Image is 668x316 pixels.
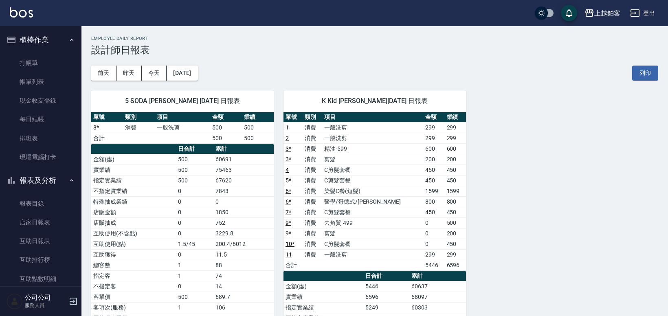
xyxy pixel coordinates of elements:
[423,133,444,143] td: 299
[445,175,466,186] td: 450
[283,112,303,123] th: 單號
[25,302,66,309] p: 服務人員
[283,260,303,270] td: 合計
[176,249,213,260] td: 0
[3,129,78,148] a: 排班表
[303,165,322,175] td: 消費
[91,281,176,292] td: 不指定客
[283,292,363,302] td: 實業績
[322,186,423,196] td: 染髮C餐(短髮)
[176,228,213,239] td: 0
[176,292,213,302] td: 500
[322,133,423,143] td: 一般洗剪
[322,165,423,175] td: C剪髮套餐
[3,270,78,288] a: 互助點數明細
[445,154,466,165] td: 200
[3,29,78,50] button: 櫃檯作業
[423,112,444,123] th: 金額
[213,260,274,270] td: 88
[283,302,363,313] td: 指定實業績
[123,112,155,123] th: 類別
[423,196,444,207] td: 800
[91,302,176,313] td: 客項次(服務)
[322,207,423,217] td: C剪髮套餐
[303,133,322,143] td: 消費
[445,239,466,249] td: 450
[210,122,242,133] td: 500
[293,97,456,105] span: K Kid [PERSON_NAME][DATE] 日報表
[561,5,577,21] button: save
[91,112,123,123] th: 單號
[210,112,242,123] th: 金額
[445,207,466,217] td: 450
[286,251,292,258] a: 11
[176,196,213,207] td: 0
[322,239,423,249] td: C剪髮套餐
[363,292,409,302] td: 6596
[286,167,289,173] a: 4
[155,112,210,123] th: 項目
[303,186,322,196] td: 消費
[423,186,444,196] td: 1599
[176,270,213,281] td: 1
[91,133,123,143] td: 合計
[303,239,322,249] td: 消費
[3,72,78,91] a: 帳單列表
[3,54,78,72] a: 打帳單
[303,249,322,260] td: 消費
[213,281,274,292] td: 14
[91,260,176,270] td: 總客數
[213,186,274,196] td: 7843
[409,302,466,313] td: 60303
[594,8,620,18] div: 上越鉑客
[167,66,198,81] button: [DATE]
[123,122,155,133] td: 消費
[213,228,274,239] td: 3229.8
[91,207,176,217] td: 店販金額
[286,124,289,131] a: 1
[91,36,658,41] h2: Employee Daily Report
[303,154,322,165] td: 消費
[322,122,423,133] td: 一般洗剪
[101,97,264,105] span: 5 SODA [PERSON_NAME] [DATE] 日報表
[91,44,658,56] h3: 設計師日報表
[423,239,444,249] td: 0
[303,217,322,228] td: 消費
[91,196,176,207] td: 特殊抽成業績
[213,239,274,249] td: 200.4/6012
[91,66,116,81] button: 前天
[423,260,444,270] td: 5446
[91,154,176,165] td: 金額(虛)
[3,91,78,110] a: 現金收支登錄
[91,292,176,302] td: 客單價
[7,293,23,309] img: Person
[242,112,274,123] th: 業績
[176,175,213,186] td: 500
[322,217,423,228] td: 去角質-499
[423,249,444,260] td: 299
[176,281,213,292] td: 0
[303,143,322,154] td: 消費
[409,292,466,302] td: 68097
[242,133,274,143] td: 500
[581,5,624,22] button: 上越鉑客
[283,281,363,292] td: 金額(虛)
[423,228,444,239] td: 0
[213,196,274,207] td: 0
[445,228,466,239] td: 200
[176,207,213,217] td: 0
[409,281,466,292] td: 60637
[3,170,78,191] button: 報表及分析
[283,112,466,271] table: a dense table
[322,196,423,207] td: 醫學/哥德式/[PERSON_NAME]
[176,302,213,313] td: 1
[3,148,78,167] a: 現場電腦打卡
[213,217,274,228] td: 752
[445,165,466,175] td: 450
[445,249,466,260] td: 299
[213,270,274,281] td: 74
[91,112,274,144] table: a dense table
[176,186,213,196] td: 0
[213,175,274,186] td: 67620
[322,154,423,165] td: 剪髮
